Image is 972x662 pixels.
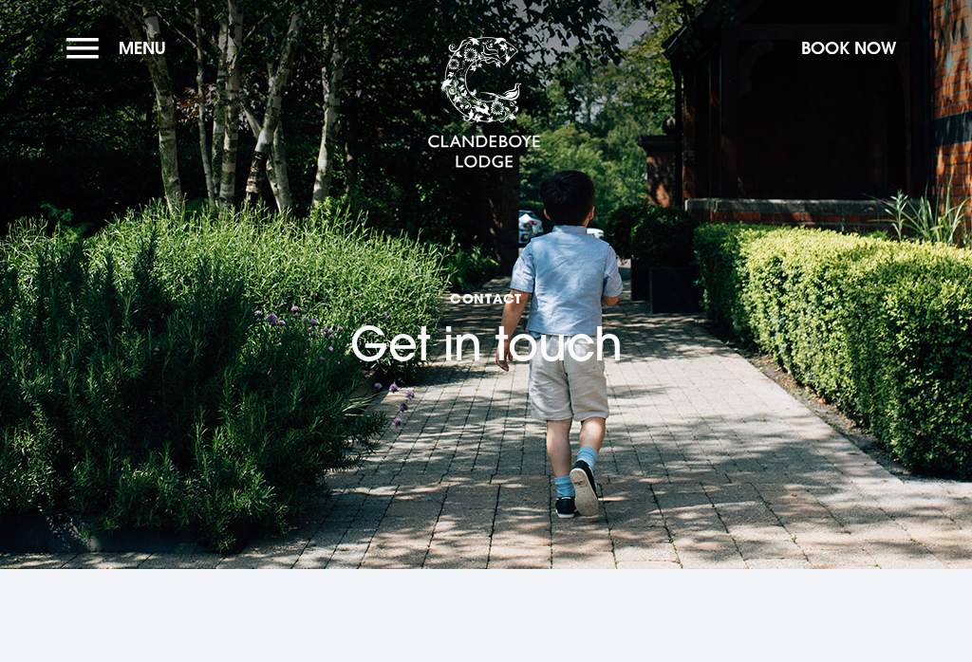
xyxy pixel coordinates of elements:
[792,28,906,68] button: Book Now
[66,28,176,68] button: Menu
[427,37,541,170] img: Clandeboye Lodge
[119,37,166,59] span: Menu
[350,289,623,307] span: Contact
[350,207,623,372] h1: Get in touch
